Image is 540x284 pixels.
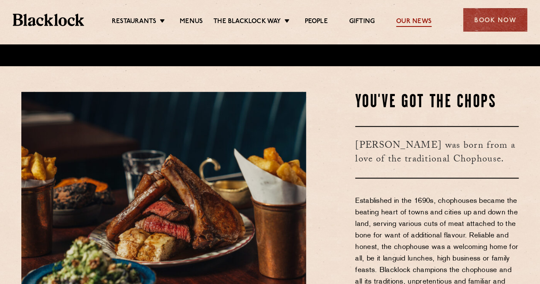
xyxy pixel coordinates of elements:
h2: You've Got The Chops [355,92,519,113]
h3: [PERSON_NAME] was born from a love of the traditional Chophouse. [355,126,519,179]
div: Book Now [463,8,527,32]
a: Menus [180,18,203,27]
a: The Blacklock Way [213,18,281,27]
img: BL_Textured_Logo-footer-cropped.svg [13,14,84,26]
a: Gifting [349,18,375,27]
a: People [304,18,327,27]
a: Restaurants [112,18,156,27]
a: Our News [396,18,432,27]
